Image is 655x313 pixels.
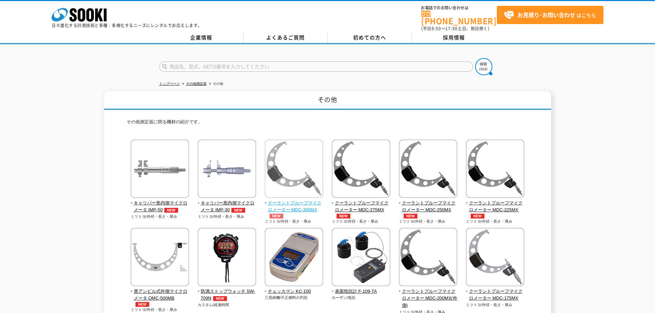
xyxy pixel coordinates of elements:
p: 三晃精機/不正燃料の判別 [265,295,324,301]
p: ホーザン/抵抗 [332,295,391,301]
img: キャリパー形内側マイクロメータ IMP-50 [131,139,189,200]
a: 防滴ストップウォッチ SW-709NNEW [198,281,256,302]
span: クーラントプルーフマイクロメーター MDC-225MX [466,200,525,219]
p: ミツトヨ/外径・長さ・厚み [131,214,189,220]
a: [PHONE_NUMBER] [421,11,497,25]
p: ミツトヨ/外径・長さ・厚み [466,219,525,224]
img: クーラントプルーフマイクロメーター MDC-175MX [466,228,524,288]
span: はこちら [504,10,596,20]
img: btn_search.png [475,58,492,75]
p: ミツトヨ/外径・長さ・厚み [265,219,324,224]
span: クーラントプルーフマイクロメーター MDC-175MX [466,288,525,302]
img: NEW [402,214,419,219]
img: クーラントプルーフマイクロメーター MDC-225MX [466,139,524,200]
img: NEW [268,214,285,219]
span: 初めての方へ [353,34,386,41]
strong: お見積り･お問い合わせ [517,11,575,19]
a: トップページ [159,82,180,86]
a: キャリパー形内側マイクロメータ IMP-30NEW [198,193,256,214]
img: NEW [335,214,352,219]
a: 企業情報 [159,33,243,43]
p: ミツトヨ/外径・長さ・厚み [332,219,391,224]
span: クーラントプルーフマイクロメーター MDC-200MX(外側) [399,288,458,309]
p: ミツトヨ/外径・長さ・厚み [131,307,189,313]
img: 表面抵抗計 F-109-TA [332,228,390,288]
a: 採用情報 [412,33,496,43]
img: クーラントプルーフマイクロメーター MDC-200MX(外側) [399,228,457,288]
img: 防滴ストップウォッチ SW-709N [198,228,256,288]
a: クーラントプルーフマイクロメーター MDC-175MX [466,281,525,302]
a: クーラントプルーフマイクロメーター MDC-200MX(外側) [399,281,458,309]
span: キャリパー形内側マイクロメータ IMP-50 [131,200,189,214]
img: NEW [469,214,486,219]
img: キャリパー形内側マイクロメータ IMP-30 [198,139,256,200]
a: 替アンビル式外側マイクロメータ OMC-500MBNEW [131,281,189,307]
a: クーラントプルーフマイクロメーター MDC-275MXNEW [332,193,391,219]
span: クーラントプルーフマイクロメーター MDC-250MX [399,200,458,219]
span: クーラントプルーフマイクロメーター MDC-275MX [332,200,391,219]
p: ミツトヨ/外径・長さ・厚み [399,219,458,224]
span: クーラントプルーフマイクロメーター MDC-300MX [265,200,324,219]
a: チェッカマン KC-100 [265,281,324,295]
a: お見積り･お問い合わせはこちら [497,6,603,24]
span: 8:50 [432,25,441,32]
img: NEW [134,302,151,307]
img: クーラントプルーフマイクロメーター MDC-300MX [265,139,323,200]
p: ミツトヨ/外径・長さ・厚み [466,302,525,308]
span: キャリパー形内側マイクロメータ IMP-30 [198,200,256,214]
span: 17:30 [445,25,458,32]
a: その他測定器 [186,82,207,86]
a: クーラントプルーフマイクロメーター MDC-300MXNEW [265,193,324,219]
a: 初めての方へ [328,33,412,43]
p: その他測定器に関る機材の紹介です。 [127,119,529,129]
h1: その他 [104,91,551,110]
p: 日々進化する計測技術と多種・多様化するニーズにレンタルでお応えします。 [52,23,202,27]
p: カスタム/経過時間 [198,302,256,308]
input: 商品名、型式、NETIS番号を入力してください [159,62,473,72]
span: お電話でのお問い合わせは [421,6,497,10]
a: クーラントプルーフマイクロメーター MDC-225MXNEW [466,193,525,219]
img: クーラントプルーフマイクロメーター MDC-275MX [332,139,390,200]
img: チェッカマン KC-100 [265,228,323,288]
img: 替アンビル式外側マイクロメータ OMC-500MB [131,228,189,288]
a: クーラントプルーフマイクロメーター MDC-250MXNEW [399,193,458,219]
span: (平日 ～ 土日、祝日除く) [421,25,489,32]
span: チェッカマン KC-100 [265,288,324,295]
img: NEW [211,296,229,301]
span: 防滴ストップウォッチ SW-709N [198,288,256,302]
img: NEW [230,208,247,213]
p: ミツトヨ/外径・長さ・厚み [198,214,256,220]
a: 表面抵抗計 F-109-TA [332,281,391,295]
span: 替アンビル式外側マイクロメータ OMC-500MB [131,288,189,307]
li: その他 [208,80,223,88]
a: キャリパー形内側マイクロメータ IMP-50NEW [131,193,189,214]
span: 表面抵抗計 F-109-TA [332,288,391,295]
a: よくあるご質問 [243,33,328,43]
img: クーラントプルーフマイクロメーター MDC-250MX [399,139,457,200]
img: NEW [163,208,180,213]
